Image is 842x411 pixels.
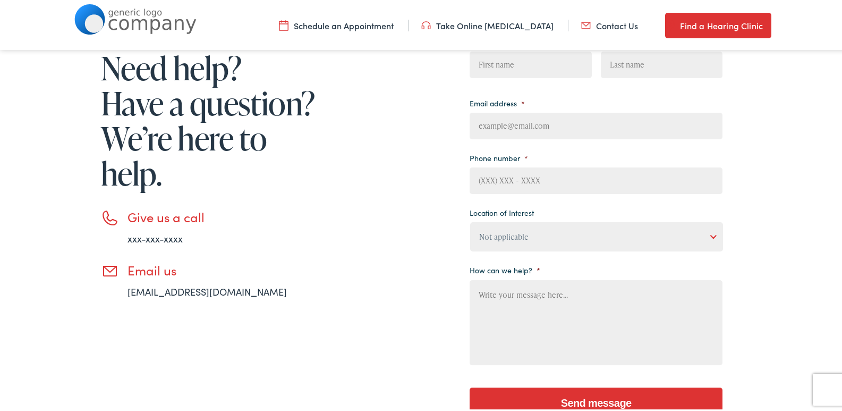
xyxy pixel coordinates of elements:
a: [EMAIL_ADDRESS][DOMAIN_NAME] [127,283,287,296]
h1: Need help? Have a question? We’re here to help. [101,48,319,189]
input: (XXX) XXX - XXXX [470,165,722,192]
input: example@email.com [470,111,722,137]
label: Location of Interest [470,206,534,215]
a: xxx-xxx-xxxx [127,230,183,243]
input: First name [470,49,591,76]
a: Find a Hearing Clinic [665,11,771,36]
label: Phone number [470,151,528,161]
img: utility icon [581,18,591,29]
h3: Give us a call [127,207,319,223]
a: Contact Us [581,18,638,29]
img: utility icon [279,18,288,29]
a: Schedule an Appointment [279,18,394,29]
input: Last name [601,49,722,76]
label: Email address [470,96,525,106]
label: How can we help? [470,263,540,273]
h3: Email us [127,261,319,276]
a: Take Online [MEDICAL_DATA] [421,18,554,29]
img: utility icon [665,17,675,30]
img: utility icon [421,18,431,29]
